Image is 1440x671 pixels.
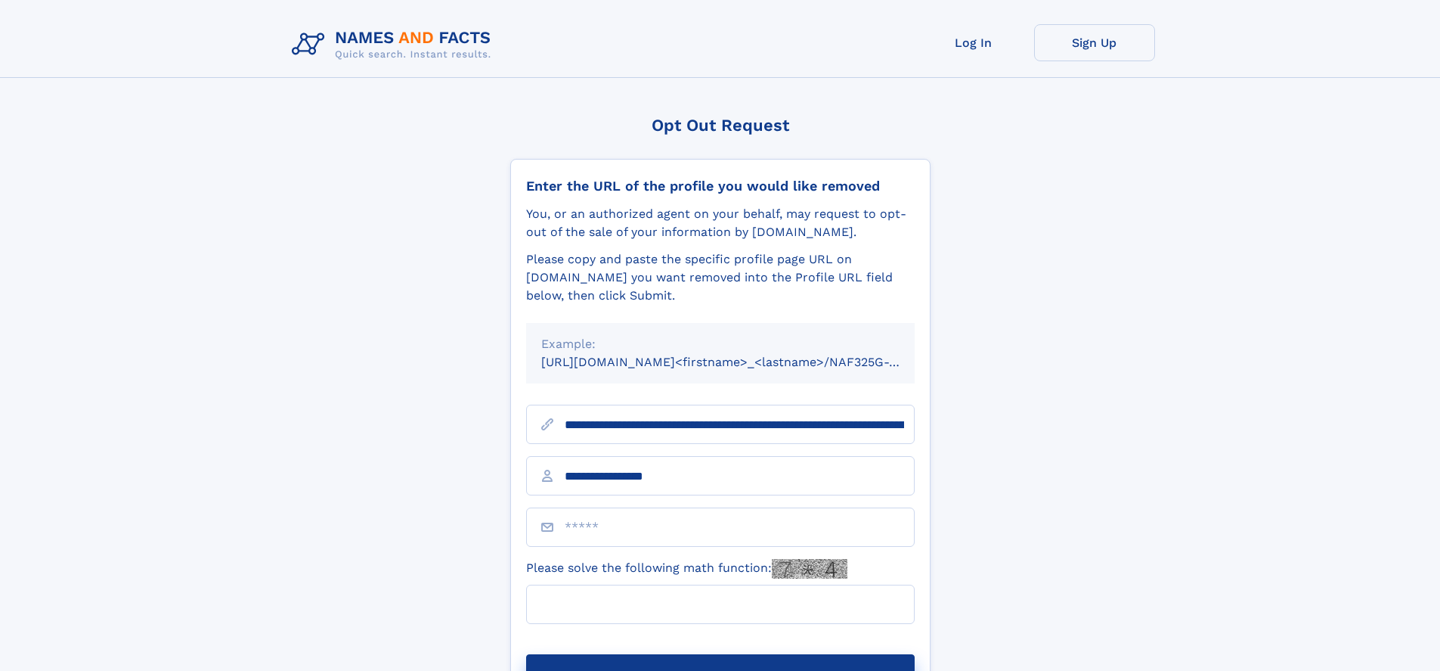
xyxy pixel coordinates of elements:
[526,250,915,305] div: Please copy and paste the specific profile page URL on [DOMAIN_NAME] you want removed into the Pr...
[526,559,847,579] label: Please solve the following math function:
[526,178,915,194] div: Enter the URL of the profile you would like removed
[541,355,943,369] small: [URL][DOMAIN_NAME]<firstname>_<lastname>/NAF325G-xxxxxxxx
[913,24,1034,61] a: Log In
[286,24,503,65] img: Logo Names and Facts
[510,116,931,135] div: Opt Out Request
[1034,24,1155,61] a: Sign Up
[526,205,915,241] div: You, or an authorized agent on your behalf, may request to opt-out of the sale of your informatio...
[541,335,900,353] div: Example:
